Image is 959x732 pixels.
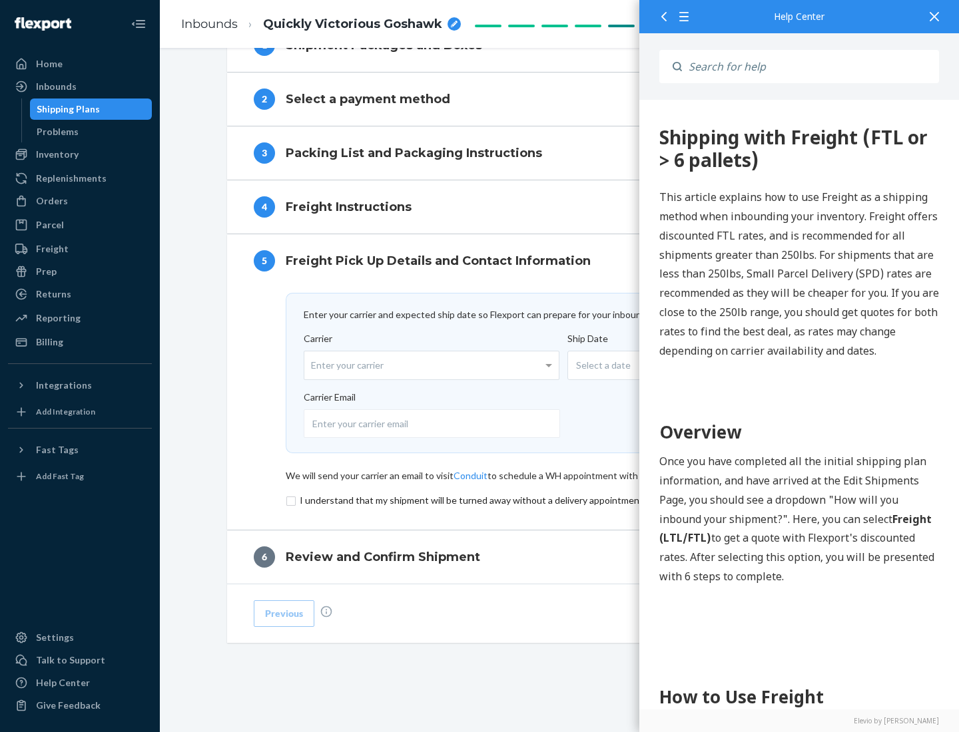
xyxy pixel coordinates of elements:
[8,168,152,189] a: Replenishments
[20,352,300,486] p: Once you have completed all the initial shipping plan information, and have arrived at the Edit S...
[8,695,152,716] button: Give Feedback
[36,406,95,417] div: Add Integration
[36,287,71,301] div: Returns
[8,649,152,671] button: Talk to Support
[8,375,152,396] button: Integrations
[227,530,893,584] button: 6Review and Confirm Shipment
[304,391,808,438] label: Carrier Email
[227,73,893,126] button: 2Select a payment method
[8,238,152,260] a: Freight
[254,250,275,272] div: 5
[8,331,152,353] a: Billing
[8,307,152,329] a: Reporting
[31,9,59,21] span: Chat
[8,53,152,75] a: Home
[170,5,472,44] ol: breadcrumbs
[20,88,300,260] p: This article explains how to use Freight as a shipping method when inbounding your inventory. Fre...
[36,676,90,689] div: Help Center
[304,332,559,380] label: Carrier
[30,98,153,120] a: Shipping Plans
[36,443,79,457] div: Fast Tags
[15,17,71,31] img: Flexport logo
[36,265,57,278] div: Prep
[8,439,152,460] button: Fast Tags
[659,12,939,21] div: Help Center
[8,672,152,693] a: Help Center
[30,121,153,142] a: Problems
[8,401,152,423] a: Add Integration
[454,470,487,481] a: Conduit
[254,600,314,627] button: Previous
[8,76,152,97] a: Inbounds
[36,379,92,392] div: Integrations
[286,469,834,482] div: We will send your carrier an email to visit to schedule a WH appointment with Reference ASN / PO # .
[286,548,480,566] h4: Review and Confirm Shipment
[20,624,300,647] h2: Step 1: Boxes and Labels
[682,50,939,83] input: Search
[304,409,560,438] input: Enter your carrier email
[254,546,275,568] div: 6
[227,126,893,180] button: 3Packing List and Packaging Instructions
[304,308,816,321] div: Enter your carrier and expected ship date so Flexport can prepare for your inbound .
[36,242,69,256] div: Freight
[36,80,77,93] div: Inbounds
[37,125,79,138] div: Problems
[36,57,63,71] div: Home
[254,196,275,218] div: 4
[254,142,275,164] div: 3
[286,198,412,216] h4: Freight Instructions
[36,653,105,667] div: Talk to Support
[36,699,101,712] div: Give Feedback
[576,359,631,372] span: Select a date
[286,144,542,162] h4: Packing List and Packaging Instructions
[8,283,152,305] a: Returns
[8,261,152,282] a: Prep
[227,234,893,287] button: 5Freight Pick Up Details and Contact Information
[36,148,79,161] div: Inventory
[37,102,100,116] div: Shipping Plans
[20,319,300,345] h1: Overview
[8,214,152,236] a: Parcel
[8,466,152,487] a: Add Fast Tag
[36,631,74,644] div: Settings
[20,27,300,71] div: 360 Shipping with Freight (FTL or > 6 pallets)
[304,351,559,379] div: Enter your carrier
[36,470,84,482] div: Add Fast Tag
[263,16,442,33] span: Quickly Victorious Goshawk
[36,194,68,208] div: Orders
[8,627,152,648] a: Settings
[181,17,238,31] a: Inbounds
[36,335,63,349] div: Billing
[20,584,300,610] h1: How to Use Freight
[8,190,152,212] a: Orders
[254,89,275,110] div: 2
[659,716,939,725] a: Elevio by [PERSON_NAME]
[36,218,64,232] div: Parcel
[36,311,81,325] div: Reporting
[227,180,893,234] button: 4Freight Instructions
[567,332,832,391] label: Ship Date
[36,172,107,185] div: Replenishments
[8,144,152,165] a: Inventory
[286,91,450,108] h4: Select a payment method
[286,252,591,270] h4: Freight Pick Up Details and Contact Information
[125,11,152,37] button: Close Navigation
